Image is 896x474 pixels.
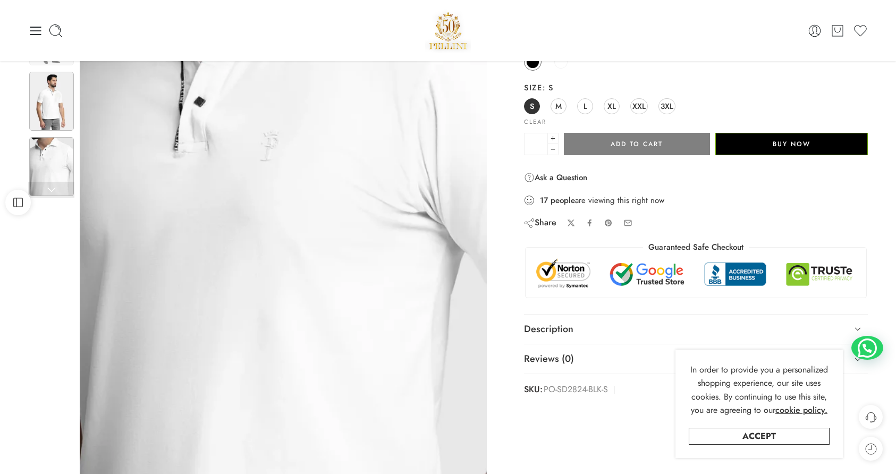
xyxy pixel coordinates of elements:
[630,98,648,114] a: XXL
[632,99,646,113] span: XXL
[524,315,868,344] a: Description
[524,119,546,125] a: Clear options
[604,98,620,114] a: XL
[524,98,540,114] a: S
[555,99,562,113] span: M
[830,23,845,38] a: Cart
[524,82,868,93] label: Size
[643,242,749,253] legend: Guaranteed Safe Checkout
[425,8,471,53] a: Pellini -
[524,344,868,374] a: Reviews (0)
[540,195,548,206] strong: 17
[425,8,471,53] img: Pellini
[586,219,594,227] a: Share on Facebook
[658,98,675,114] a: 3XL
[577,98,593,114] a: L
[551,98,567,114] a: M
[544,382,608,397] span: PO-SD2824-BLK-S
[564,133,709,155] button: Add to cart
[524,217,556,228] div: Share
[524,133,548,155] input: Product quantity
[584,99,587,113] span: L
[807,23,822,38] a: Login / Register
[542,82,553,93] span: S
[551,195,575,206] strong: people
[534,258,858,290] img: Trust
[524,194,868,206] div: are viewing this right now
[690,363,828,417] span: In order to provide you a personalized shopping experience, our site uses cookies. By continuing ...
[604,219,613,227] a: Pin on Pinterest
[524,171,587,184] a: Ask a Question
[853,23,868,38] a: Wishlist
[661,99,673,113] span: 3XL
[29,137,74,196] img: New-items37
[530,99,534,113] span: S
[623,218,632,227] a: Email to your friends
[29,72,74,131] img: New-items37
[689,428,830,445] a: Accept
[524,382,543,397] strong: SKU:
[567,219,575,227] a: Share on X
[715,133,868,155] button: Buy Now
[775,403,827,417] a: cookie policy.
[607,99,616,113] span: XL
